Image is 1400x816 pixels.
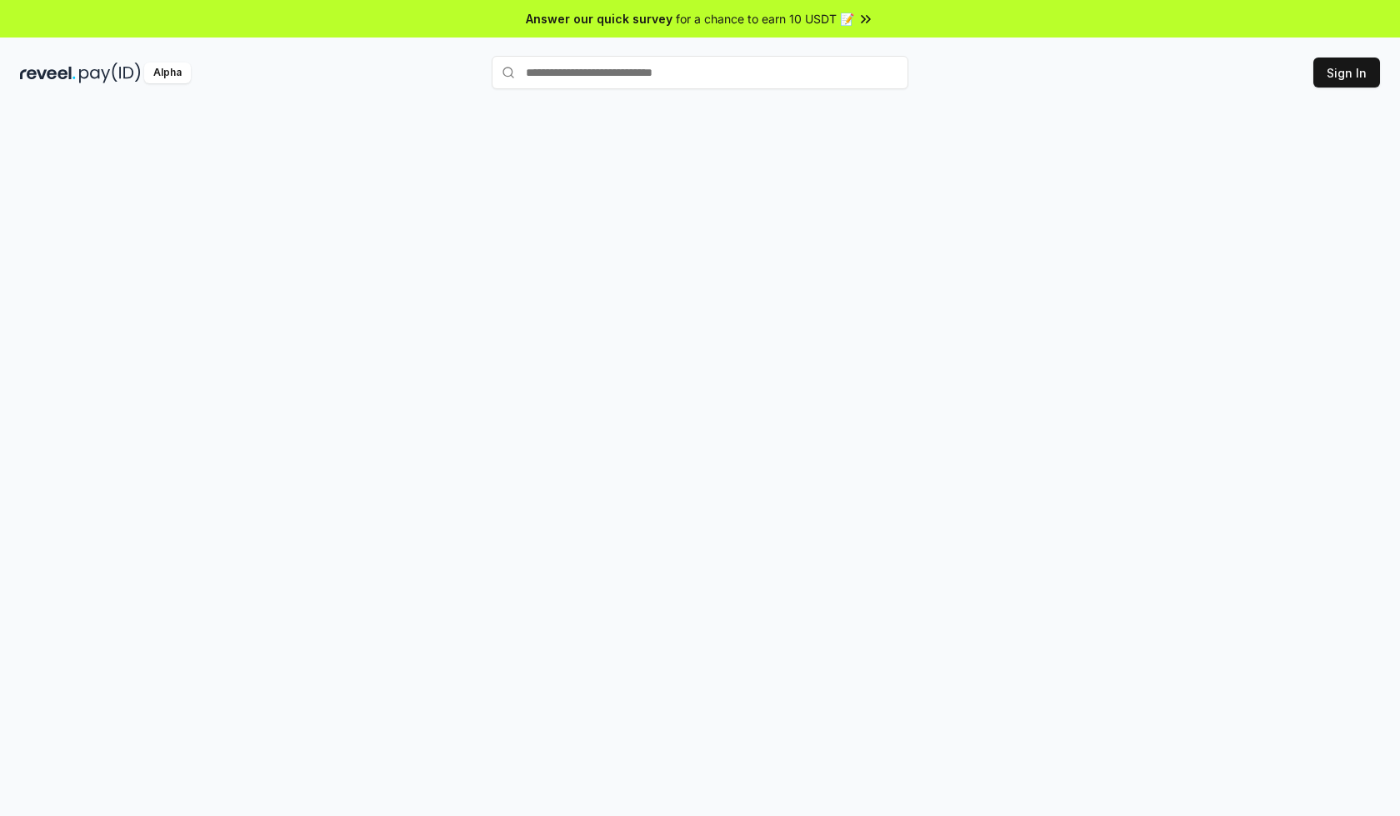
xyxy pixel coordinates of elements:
[526,10,672,28] span: Answer our quick survey
[20,63,76,83] img: reveel_dark
[1313,58,1380,88] button: Sign In
[79,63,141,83] img: pay_id
[144,63,191,83] div: Alpha
[676,10,854,28] span: for a chance to earn 10 USDT 📝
